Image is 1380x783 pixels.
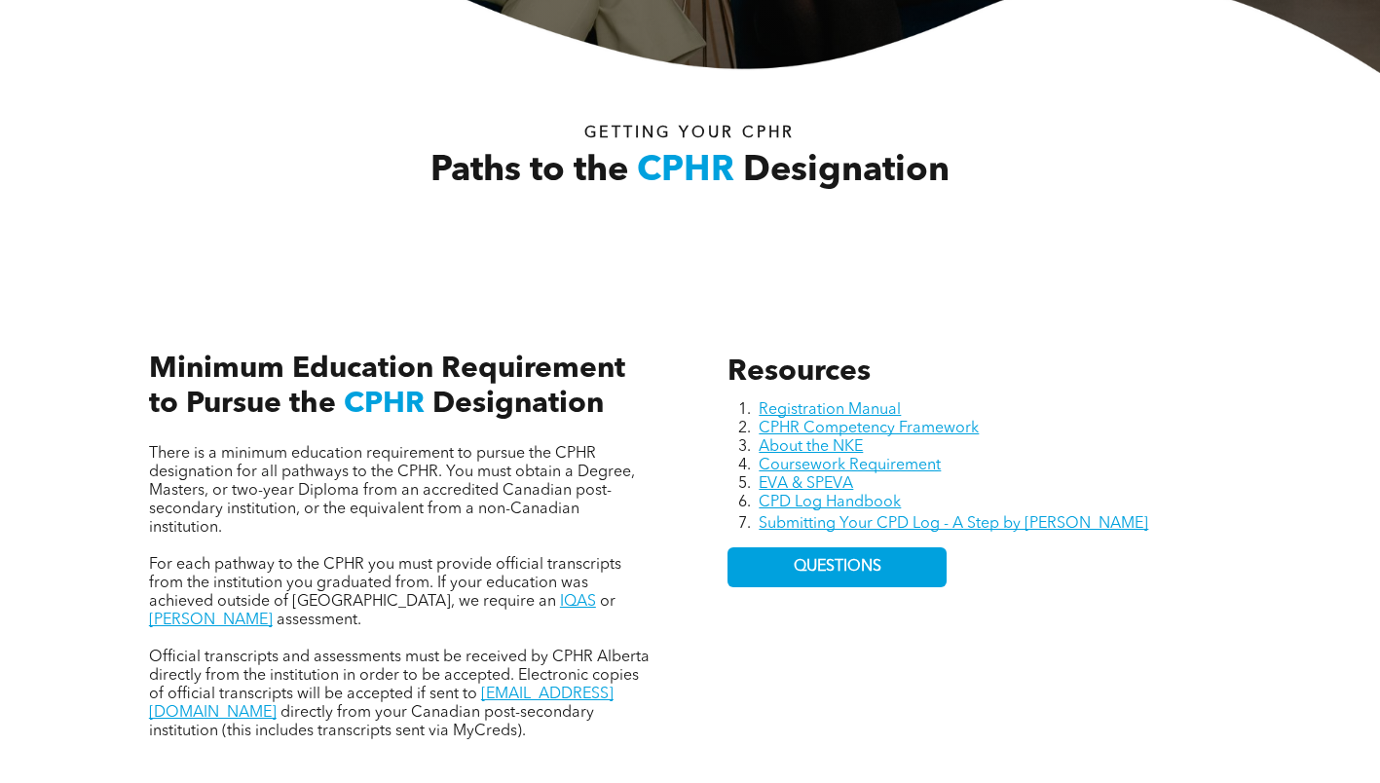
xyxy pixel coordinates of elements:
[430,154,628,189] span: Paths to the
[149,354,625,419] span: Minimum Education Requirement to Pursue the
[759,402,901,418] a: Registration Manual
[149,613,273,628] a: [PERSON_NAME]
[277,613,361,628] span: assessment.
[759,516,1148,532] a: Submitting Your CPD Log - A Step by [PERSON_NAME]
[759,495,901,510] a: CPD Log Handbook
[149,557,621,610] span: For each pathway to the CPHR you must provide official transcripts from the institution you gradu...
[759,421,979,436] a: CPHR Competency Framework
[149,687,614,721] a: [EMAIL_ADDRESS][DOMAIN_NAME]
[759,476,853,492] a: EVA & SPEVA
[637,154,734,189] span: CPHR
[149,446,635,536] span: There is a minimum education requirement to pursue the CPHR designation for all pathways to the C...
[584,126,795,141] span: Getting your Cphr
[794,558,881,577] span: QUESTIONS
[759,439,863,455] a: About the NKE
[432,390,604,419] span: Designation
[727,547,947,587] a: QUESTIONS
[743,154,950,189] span: Designation
[149,650,650,702] span: Official transcripts and assessments must be received by CPHR Alberta directly from the instituti...
[149,705,594,739] span: directly from your Canadian post-secondary institution (this includes transcripts sent via MyCreds).
[344,390,425,419] span: CPHR
[759,458,941,473] a: Coursework Requirement
[727,357,871,387] span: Resources
[560,594,596,610] a: IQAS
[600,594,615,610] span: or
